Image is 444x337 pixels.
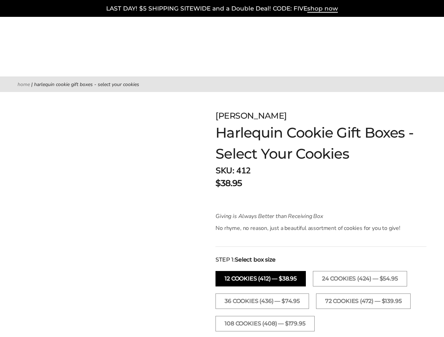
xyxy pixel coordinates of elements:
strong: Select box size [235,256,275,264]
p: [PERSON_NAME] [215,110,426,122]
a: LAST DAY! $5 SHIPPING SITEWIDE and a Double Deal! CODE: FIVEshop now [106,5,338,13]
em: Giving is Always Better than Receiving Box [215,212,323,220]
h1: Harlequin Cookie Gift Boxes - Select Your Cookies [215,122,426,164]
button: 24 Cookies (424) — $54.95 [313,271,407,286]
button: 72 Cookies (472) — $139.95 [316,293,411,309]
button: 12 Cookies (412) — $38.95 [215,271,306,286]
nav: breadcrumbs [18,80,426,88]
span: shop now [307,5,338,13]
strong: SKU: [215,165,234,176]
div: STEP 1: [215,256,426,264]
span: Harlequin Cookie Gift Boxes - Select Your Cookies [34,81,139,88]
span: 412 [236,165,251,176]
button: 36 Cookies (436) — $74.95 [215,293,309,309]
span: | [31,81,33,88]
a: Home [18,81,30,88]
p: No rhyme, no reason, just a beautiful assortment of cookies for you to give! [215,224,408,232]
p: $38.95 [215,177,242,190]
button: 108 Cookies (408) — $179.95 [215,316,314,331]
